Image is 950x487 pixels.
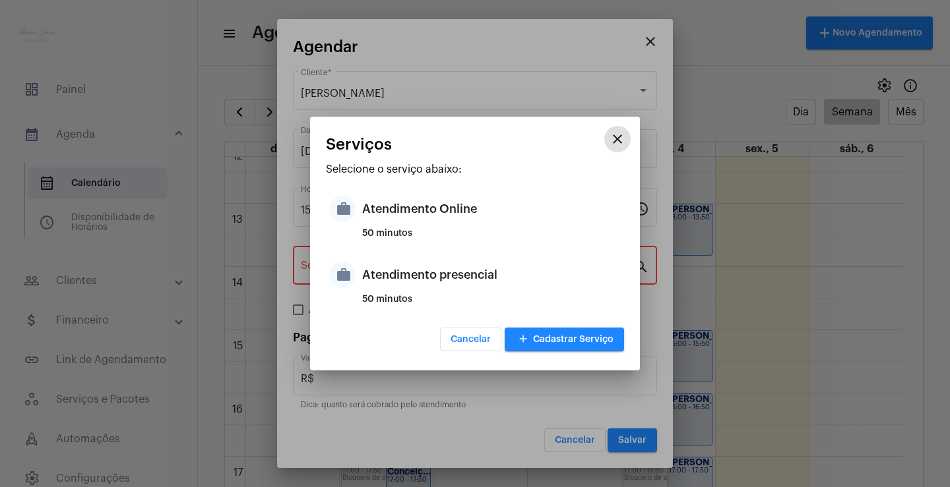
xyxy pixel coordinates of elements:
[329,262,356,288] mat-icon: work
[362,255,621,295] div: Atendimento presencial
[326,163,624,175] p: Selecione o serviço abaixo:
[329,196,356,222] mat-icon: work
[362,295,621,314] div: 50 minutos
[362,189,621,229] div: Atendimento Online
[451,335,491,344] span: Cancelar
[326,136,392,153] span: Serviços
[515,331,531,349] mat-icon: add
[610,131,625,147] mat-icon: close
[515,335,614,344] span: Cadastrar Serviço
[362,229,621,248] div: 50 minutos
[505,328,624,351] button: Cadastrar Serviço
[440,328,501,351] button: Cancelar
